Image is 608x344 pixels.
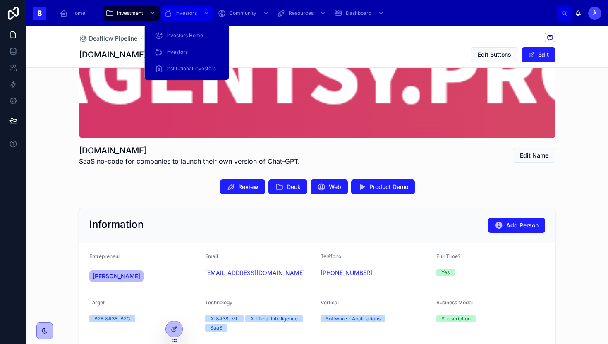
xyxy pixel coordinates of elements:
button: Edit Name [513,148,555,163]
span: Edit Buttons [478,50,511,59]
a: [PHONE_NUMBER] [321,269,372,277]
div: Subscription [441,315,471,322]
span: Investors Home [166,32,203,39]
a: Investors [150,45,224,60]
span: Dashboard [346,10,371,17]
div: B2B &#38; B2C [94,315,130,322]
span: Business Model [436,299,473,306]
div: Yes [441,269,450,276]
span: Community [229,10,256,17]
span: Institutional Investors [166,65,216,72]
a: Investors [161,6,213,21]
span: Product Demo [369,183,408,191]
div: Artificial Intelligence [250,315,298,322]
span: À [593,10,597,17]
span: Full Time? [436,253,460,259]
span: Deck [287,183,301,191]
a: Community [215,6,273,21]
span: Investment [117,10,143,17]
h1: [DOMAIN_NAME] [79,49,147,60]
span: [PERSON_NAME] [93,272,140,280]
span: SaaS no-code for companies to launch their own version of Chat-GPT. [79,156,300,166]
h2: Information [89,218,144,231]
button: Edit [522,47,555,62]
button: Web [311,179,348,194]
img: App logo [33,7,46,20]
a: Dealflow Pipeline [79,34,137,43]
button: Review [220,179,265,194]
h1: [DOMAIN_NAME] [79,145,300,156]
a: Investors Home [150,28,224,43]
a: Resources [275,6,330,21]
a: [PERSON_NAME] [89,270,144,282]
span: Investors [166,49,188,55]
button: Deck [268,179,307,194]
div: SaaS [210,324,223,332]
span: Technology [205,299,232,306]
a: Home [57,6,91,21]
span: Target [89,299,105,306]
a: Investment [103,6,160,21]
span: Add Person [506,221,539,229]
span: Entrepreneur [89,253,120,259]
button: Edit Buttons [471,47,518,62]
div: scrollable content [53,4,557,22]
span: Vertical [321,299,339,306]
span: Home [71,10,85,17]
button: Product Demo [351,179,415,194]
span: Edit Name [520,151,548,160]
span: Email [205,253,218,259]
span: Dealflow Pipeline [89,34,137,43]
a: Institutional Investors [150,61,224,76]
a: [EMAIL_ADDRESS][DOMAIN_NAME] [205,269,305,277]
span: Review [238,183,259,191]
span: Teléfono [321,253,341,259]
span: Web [329,183,341,191]
div: Software - Applications [326,315,381,322]
span: Investors [175,10,197,17]
button: Add Person [488,218,545,233]
div: AI &#38; ML [210,315,239,322]
span: Resources [289,10,314,17]
a: Dashboard [332,6,388,21]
